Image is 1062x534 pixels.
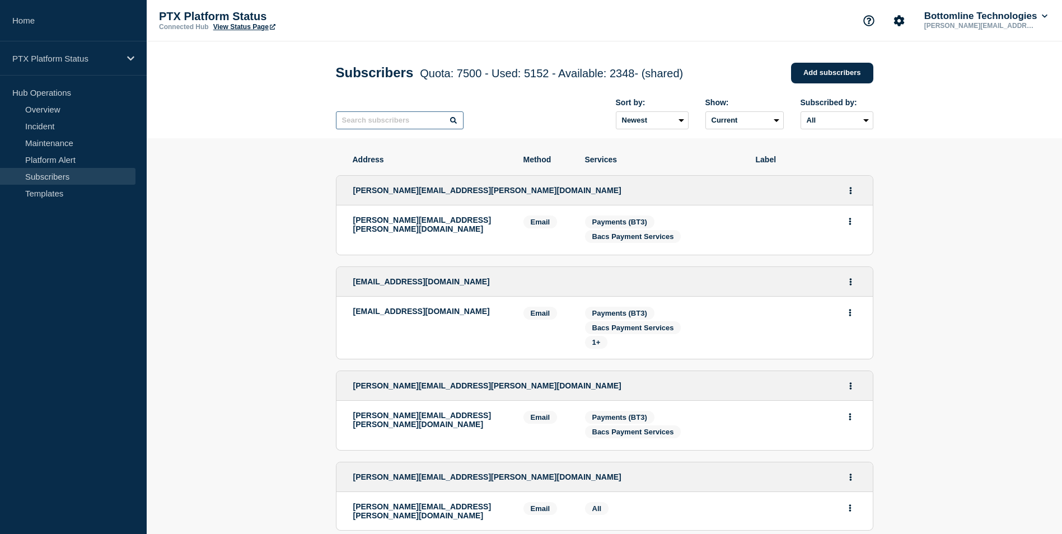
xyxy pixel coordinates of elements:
p: Connected Hub [159,23,209,31]
span: Label [756,155,857,164]
p: [PERSON_NAME][EMAIL_ADDRESS][PERSON_NAME][DOMAIN_NAME] [922,22,1038,30]
span: [EMAIL_ADDRESS][DOMAIN_NAME] [353,277,490,286]
span: [PERSON_NAME][EMAIL_ADDRESS][PERSON_NAME][DOMAIN_NAME] [353,472,621,481]
p: PTX Platform Status [159,10,383,23]
p: [PERSON_NAME][EMAIL_ADDRESS][PERSON_NAME][DOMAIN_NAME] [353,502,507,520]
button: Bottomline Technologies [922,11,1050,22]
span: Payments (BT3) [592,218,647,226]
span: Address [353,155,507,164]
button: Actions [843,408,857,425]
span: Email [523,411,558,424]
span: Email [523,502,558,515]
button: Support [857,9,881,32]
span: Email [523,216,558,228]
button: Actions [844,273,858,291]
span: Payments (BT3) [592,413,647,421]
button: Actions [843,499,857,517]
button: Actions [844,377,858,395]
div: Show: [705,98,784,107]
button: Account settings [887,9,911,32]
span: 1+ [592,338,601,346]
span: [PERSON_NAME][EMAIL_ADDRESS][PERSON_NAME][DOMAIN_NAME] [353,186,621,195]
span: [PERSON_NAME][EMAIL_ADDRESS][PERSON_NAME][DOMAIN_NAME] [353,381,621,390]
button: Actions [844,182,858,199]
span: Payments (BT3) [592,309,647,317]
button: Actions [843,304,857,321]
p: [EMAIL_ADDRESS][DOMAIN_NAME] [353,307,507,316]
p: [PERSON_NAME][EMAIL_ADDRESS][PERSON_NAME][DOMAIN_NAME] [353,411,507,429]
button: Actions [844,469,858,486]
span: Email [523,307,558,320]
p: [PERSON_NAME][EMAIL_ADDRESS][PERSON_NAME][DOMAIN_NAME] [353,216,507,233]
span: Bacs Payment Services [592,232,674,241]
span: Method [523,155,568,164]
a: Add subscribers [791,63,873,83]
a: View Status Page [213,23,275,31]
button: Actions [843,213,857,230]
select: Deleted [705,111,784,129]
p: PTX Platform Status [12,54,120,63]
span: Services [585,155,739,164]
span: Bacs Payment Services [592,324,674,332]
div: Subscribed by: [801,98,873,107]
h1: Subscribers [336,65,684,81]
span: Bacs Payment Services [592,428,674,436]
input: Search subscribers [336,111,464,129]
span: All [592,504,602,513]
select: Subscribed by [801,111,873,129]
select: Sort by [616,111,689,129]
span: Quota: 7500 - Used: 5152 - Available: 2348 - (shared) [420,67,683,79]
div: Sort by: [616,98,689,107]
